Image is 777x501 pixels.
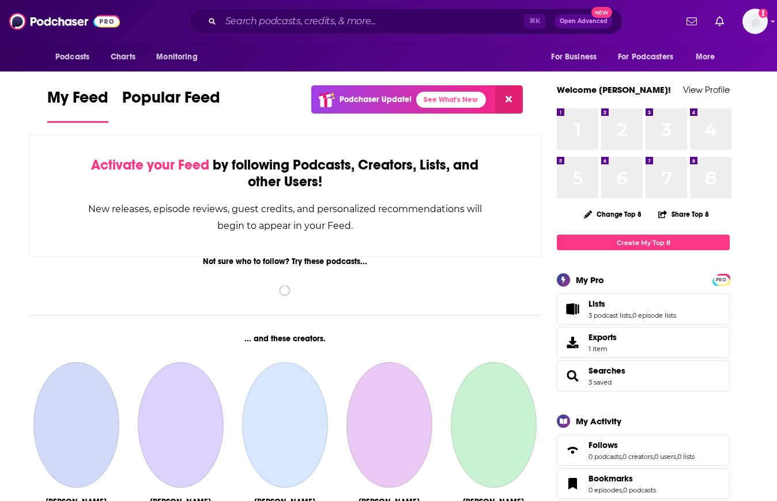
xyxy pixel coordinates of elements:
[416,92,486,108] a: See What's New
[688,46,730,68] button: open menu
[591,7,612,18] span: New
[148,46,212,68] button: open menu
[561,368,584,384] a: Searches
[557,84,671,95] a: Welcome [PERSON_NAME]!
[55,49,89,65] span: Podcasts
[557,293,730,325] span: Lists
[557,235,730,250] a: Create My Top 8
[91,156,209,174] span: Activate your Feed
[156,49,197,65] span: Monitoring
[138,362,223,488] a: Brandon Tierney
[589,332,617,342] span: Exports
[557,327,730,358] a: Exports
[714,276,728,284] span: PRO
[9,10,120,32] img: Podchaser - Follow, Share and Rate Podcasts
[632,311,676,319] a: 0 episode lists
[589,299,676,309] a: Lists
[561,301,584,317] a: Lists
[577,207,648,221] button: Change Top 8
[543,46,611,68] button: open menu
[714,275,728,284] a: PRO
[47,88,108,123] a: My Feed
[623,486,656,494] a: 0 podcasts
[676,453,677,461] span: ,
[742,9,768,34] img: User Profile
[653,453,654,461] span: ,
[576,416,621,427] div: My Activity
[589,299,605,309] span: Lists
[555,14,613,28] button: Open AdvancedNew
[29,257,541,266] div: Not sure who to follow? Try these podcasts...
[551,49,597,65] span: For Business
[557,435,730,466] span: Follows
[631,311,632,319] span: ,
[622,486,623,494] span: ,
[618,49,673,65] span: For Podcasters
[561,442,584,458] a: Follows
[524,14,545,29] span: ⌘ K
[589,440,618,450] span: Follows
[122,88,220,123] a: Popular Feed
[103,46,142,68] a: Charts
[346,362,432,488] a: Kevin Barker
[589,366,625,376] a: Searches
[589,473,633,484] span: Bookmarks
[47,88,108,114] span: My Feed
[122,88,220,114] span: Popular Feed
[610,46,690,68] button: open menu
[658,203,710,225] button: Share Top 8
[696,49,715,65] span: More
[451,362,536,488] a: Jeff Blair
[589,378,612,386] a: 3 saved
[621,453,623,461] span: ,
[711,12,729,31] a: Show notifications dropdown
[242,362,327,488] a: Daniel Riolo
[654,453,676,461] a: 0 users
[340,95,412,104] p: Podchaser Update!
[589,345,617,353] span: 1 item
[589,453,621,461] a: 0 podcasts
[682,12,701,31] a: Show notifications dropdown
[589,486,622,494] a: 0 episodes
[589,473,656,484] a: Bookmarks
[623,453,653,461] a: 0 creators
[189,8,623,35] div: Search podcasts, credits, & more...
[759,9,768,18] svg: Add a profile image
[29,334,541,344] div: ... and these creators.
[677,453,695,461] a: 0 lists
[742,9,768,34] span: Logged in as tinajoell1
[221,12,524,31] input: Search podcasts, credits, & more...
[576,274,604,285] div: My Pro
[589,311,631,319] a: 3 podcast lists
[589,440,695,450] a: Follows
[111,49,135,65] span: Charts
[561,476,584,492] a: Bookmarks
[683,84,730,95] a: View Profile
[742,9,768,34] button: Show profile menu
[557,468,730,499] span: Bookmarks
[87,201,483,234] div: New releases, episode reviews, guest credits, and personalized recommendations will begin to appe...
[557,360,730,391] span: Searches
[561,334,584,351] span: Exports
[560,18,608,24] span: Open Advanced
[47,46,104,68] button: open menu
[33,362,119,488] a: Tiki Barber
[87,157,483,190] div: by following Podcasts, Creators, Lists, and other Users!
